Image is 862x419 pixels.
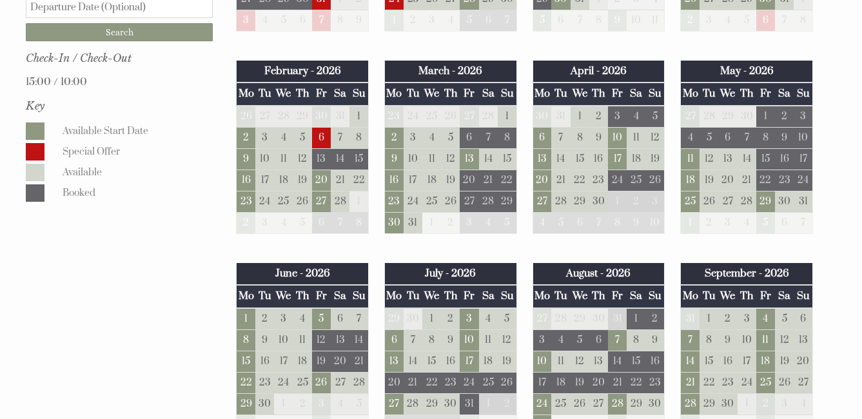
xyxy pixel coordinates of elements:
[589,191,608,212] td: 30
[533,191,551,212] td: 27
[738,83,756,105] th: Th
[274,106,293,128] td: 28
[627,83,645,105] th: Sa
[756,170,775,191] td: 22
[441,170,460,191] td: 19
[237,308,255,330] td: 1
[384,170,403,191] td: 16
[60,184,210,202] dd: Booked
[422,285,441,307] th: We
[533,61,665,83] th: April - 2026
[700,212,718,233] td: 2
[331,106,349,128] td: 31
[775,10,794,31] td: 7
[312,170,331,191] td: 20
[293,308,311,330] td: 4
[460,308,478,330] td: 3
[627,106,645,128] td: 4
[331,127,349,148] td: 7
[533,170,551,191] td: 20
[479,212,498,233] td: 4
[441,285,460,307] th: Th
[718,285,737,307] th: We
[738,10,756,31] td: 5
[274,308,293,330] td: 3
[551,191,570,212] td: 28
[589,212,608,233] td: 7
[441,127,460,148] td: 5
[498,191,516,212] td: 29
[646,148,665,170] td: 19
[274,127,293,148] td: 4
[293,170,311,191] td: 19
[794,106,812,128] td: 3
[349,191,368,212] td: 1
[589,308,608,330] td: 30
[422,170,441,191] td: 18
[718,191,737,212] td: 27
[608,127,627,148] td: 10
[756,191,775,212] td: 29
[60,143,210,161] dd: Special Offer
[775,83,794,105] th: Sa
[237,148,255,170] td: 9
[384,212,403,233] td: 30
[794,10,812,31] td: 8
[498,83,516,105] th: Su
[718,83,737,105] th: We
[794,83,812,105] th: Su
[479,127,498,148] td: 7
[255,83,274,105] th: Tu
[312,106,331,128] td: 30
[460,285,478,307] th: Fr
[479,83,498,105] th: Sa
[756,308,775,330] td: 4
[681,106,700,128] td: 27
[700,285,718,307] th: Tu
[293,212,311,233] td: 5
[498,212,516,233] td: 5
[681,61,813,83] th: May - 2026
[255,191,274,212] td: 24
[700,127,718,148] td: 5
[498,308,516,330] td: 5
[293,106,311,128] td: 29
[756,127,775,148] td: 8
[331,148,349,170] td: 14
[775,212,794,233] td: 6
[627,191,645,212] td: 2
[404,308,422,330] td: 30
[775,191,794,212] td: 30
[293,83,311,105] th: Th
[441,83,460,105] th: Th
[479,191,498,212] td: 28
[646,10,665,31] td: 11
[700,10,718,31] td: 3
[349,308,368,330] td: 7
[589,83,608,105] th: Th
[681,191,700,212] td: 25
[756,148,775,170] td: 15
[460,212,478,233] td: 3
[384,148,403,170] td: 9
[498,285,516,307] th: Su
[551,10,570,31] td: 6
[738,308,756,330] td: 3
[589,127,608,148] td: 9
[498,148,516,170] td: 15
[255,127,274,148] td: 3
[756,212,775,233] td: 5
[738,106,756,128] td: 30
[718,212,737,233] td: 3
[237,106,255,128] td: 26
[794,148,812,170] td: 17
[681,148,700,170] td: 11
[237,329,255,351] td: 8
[274,191,293,212] td: 25
[255,212,274,233] td: 3
[255,285,274,307] th: Tu
[533,285,551,307] th: Mo
[479,148,498,170] td: 14
[775,308,794,330] td: 5
[700,148,718,170] td: 12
